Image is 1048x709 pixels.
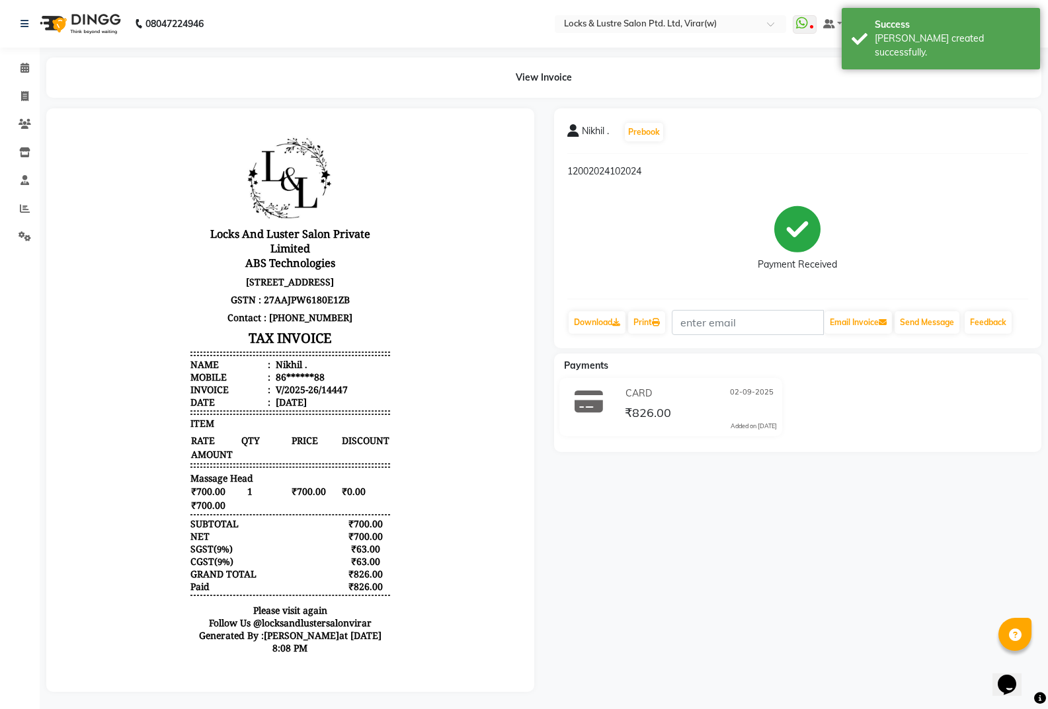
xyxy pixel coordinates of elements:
span: ITEM [131,295,155,308]
span: : [208,274,211,287]
p: GSTN : 27AAJPW6180E1ZB [131,169,331,187]
img: logo [34,5,124,42]
span: Payments [564,359,608,371]
span: [PERSON_NAME] [204,507,280,520]
input: enter email [672,310,824,335]
div: Date [131,274,211,287]
div: Payment Received [758,258,837,272]
div: View Invoice [46,57,1041,98]
span: QTY [181,312,230,326]
span: PRICE [231,312,280,326]
span: DISCOUNT [282,312,331,326]
span: 9% [157,422,170,433]
span: SGST [131,421,154,433]
div: ₹63.00 [282,421,331,433]
span: AMOUNT [131,326,180,340]
span: ₹0.00 [282,363,331,377]
img: file_1712815249833.jpeg [181,11,280,100]
div: ₹700.00 [282,396,331,408]
iframe: chat widget [992,656,1035,696]
div: Success [875,18,1030,32]
span: RATE [131,312,180,326]
span: ₹700.00 [131,363,180,377]
button: Email Invoice [825,311,892,334]
div: Generated By : at [DATE] 8:08 PM [131,507,331,533]
div: Name [131,237,211,249]
div: Paid [131,459,150,471]
span: 02-09-2025 [730,387,774,400]
span: CARD [625,387,652,400]
span: : [208,249,211,262]
div: SUBTOTAL [131,396,179,408]
div: ₹63.00 [282,433,331,446]
span: 1 [181,363,230,377]
a: Print [628,311,665,334]
div: [DATE] [214,274,247,287]
div: ₹700.00 [282,408,331,421]
span: Nikhil . [582,124,609,143]
div: Added on [DATE] [731,422,777,431]
div: V/2025-26/14447 [214,262,288,274]
span: : [208,262,211,274]
span: : [208,237,211,249]
div: Nikhil . [214,237,248,249]
div: Mobile [131,249,211,262]
div: NET [131,408,150,421]
span: CGST [131,433,155,446]
b: 08047224946 [145,5,204,42]
span: 9% [158,434,171,446]
h3: Locks And Luster Salon Private Limited ABS Technologies [131,102,331,151]
div: Invoice [131,262,211,274]
div: ₹826.00 [282,459,331,471]
h3: TAX INVOICE [131,205,331,228]
p: Please visit again Follow Us @locksandlustersalonvirar [131,482,331,507]
a: Download [569,311,625,334]
p: [STREET_ADDRESS] [131,151,331,169]
p: 12002024102024 [567,165,1029,178]
span: ₹826.00 [625,405,671,424]
div: ₹826.00 [282,446,331,459]
div: ( ) [131,421,173,433]
div: ( ) [131,433,174,446]
span: ₹700.00 [231,363,280,377]
button: Send Message [895,311,959,334]
p: Contact : [PHONE_NUMBER] [131,187,331,205]
span: Massage Head [131,350,194,363]
span: ₹700.00 [131,377,180,391]
div: GRAND TOTAL [131,446,197,459]
button: Prebook [625,123,663,141]
a: Feedback [965,311,1012,334]
div: Bill created successfully. [875,32,1030,59]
